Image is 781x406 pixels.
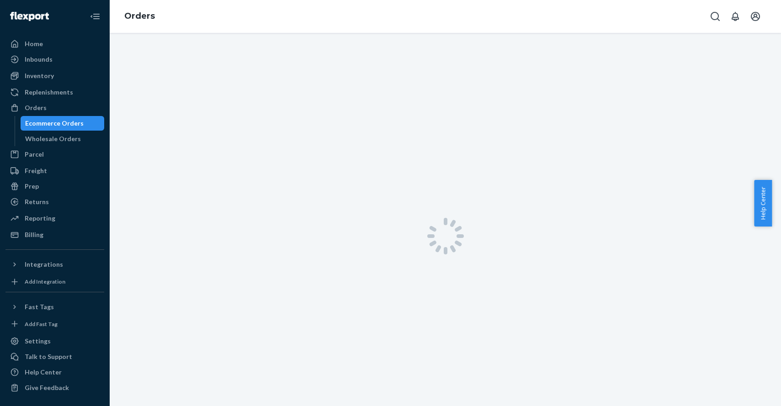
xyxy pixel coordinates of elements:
a: Replenishments [5,85,104,100]
div: Freight [25,166,47,175]
div: Replenishments [25,88,73,97]
div: Reporting [25,214,55,223]
div: Add Integration [25,278,65,285]
div: Add Fast Tag [25,320,58,328]
button: Open notifications [726,7,744,26]
div: Help Center [25,368,62,377]
a: Orders [5,100,104,115]
a: Talk to Support [5,349,104,364]
button: Close Navigation [86,7,104,26]
a: Inbounds [5,52,104,67]
a: Settings [5,334,104,348]
div: Inventory [25,71,54,80]
a: Add Fast Tag [5,318,104,331]
a: Home [5,37,104,51]
div: Parcel [25,150,44,159]
a: Wholesale Orders [21,132,105,146]
div: Prep [25,182,39,191]
div: Ecommerce Orders [25,119,84,128]
div: Integrations [25,260,63,269]
div: Fast Tags [25,302,54,311]
button: Open Search Box [706,7,724,26]
a: Orders [124,11,155,21]
ol: breadcrumbs [117,3,162,30]
a: Billing [5,227,104,242]
a: Reporting [5,211,104,226]
a: Returns [5,195,104,209]
div: Returns [25,197,49,206]
img: Flexport logo [10,12,49,21]
button: Fast Tags [5,300,104,314]
button: Open account menu [746,7,765,26]
a: Freight [5,163,104,178]
div: Home [25,39,43,48]
a: Prep [5,179,104,194]
div: Inbounds [25,55,53,64]
div: Settings [25,337,51,346]
a: Help Center [5,365,104,380]
button: Integrations [5,257,104,272]
button: Help Center [754,180,772,227]
a: Inventory [5,69,104,83]
div: Give Feedback [25,383,69,392]
div: Wholesale Orders [25,134,81,143]
div: Billing [25,230,43,239]
a: Parcel [5,147,104,162]
button: Give Feedback [5,380,104,395]
a: Ecommerce Orders [21,116,105,131]
div: Orders [25,103,47,112]
div: Talk to Support [25,352,72,361]
a: Add Integration [5,275,104,288]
